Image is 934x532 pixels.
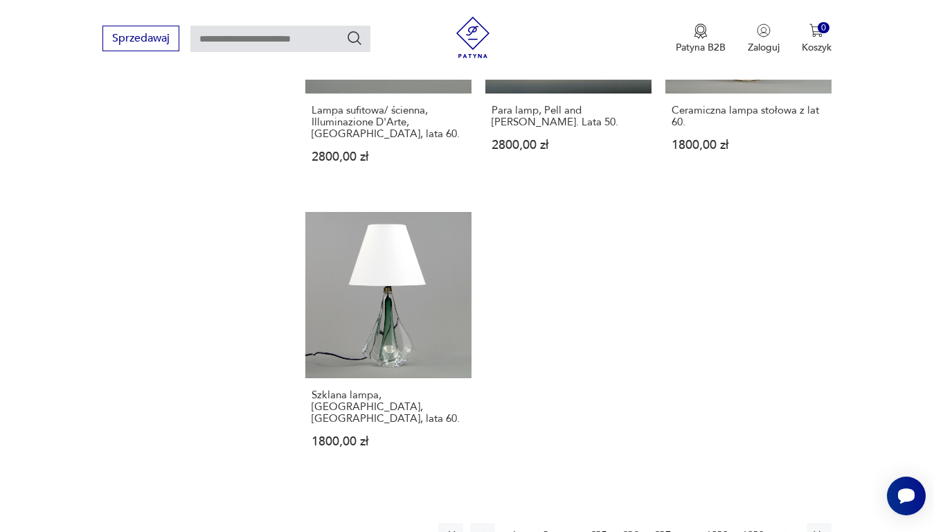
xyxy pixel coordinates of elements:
[676,41,726,54] p: Patyna B2B
[676,24,726,54] button: Patyna B2B
[887,477,926,515] iframe: Smartsupp widget button
[305,212,472,475] a: Szklana lampa, Val St Lambert, Belgia, lata 60.Szklana lampa, [GEOGRAPHIC_DATA], [GEOGRAPHIC_DATA...
[492,105,645,128] h3: Para lamp, Pell and [PERSON_NAME]. Lata 50.
[818,22,829,34] div: 0
[312,151,465,163] p: 2800,00 zł
[492,139,645,151] p: 2800,00 zł
[748,41,780,54] p: Zaloguj
[312,389,465,425] h3: Szklana lampa, [GEOGRAPHIC_DATA], [GEOGRAPHIC_DATA], lata 60.
[802,41,832,54] p: Koszyk
[748,24,780,54] button: Zaloguj
[346,30,363,46] button: Szukaj
[694,24,708,39] img: Ikona medalu
[312,436,465,447] p: 1800,00 zł
[102,35,179,44] a: Sprzedawaj
[452,17,494,58] img: Patyna - sklep z meblami i dekoracjami vintage
[102,26,179,51] button: Sprzedawaj
[312,105,465,140] h3: Lampa sufitowa/ ścienna, Illuminazione D'Arte, [GEOGRAPHIC_DATA], lata 60.
[757,24,771,37] img: Ikonka użytkownika
[676,24,726,54] a: Ikona medaluPatyna B2B
[672,105,825,128] h3: Ceramiczna lampa stołowa z lat 60.
[809,24,823,37] img: Ikona koszyka
[802,24,832,54] button: 0Koszyk
[672,139,825,151] p: 1800,00 zł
